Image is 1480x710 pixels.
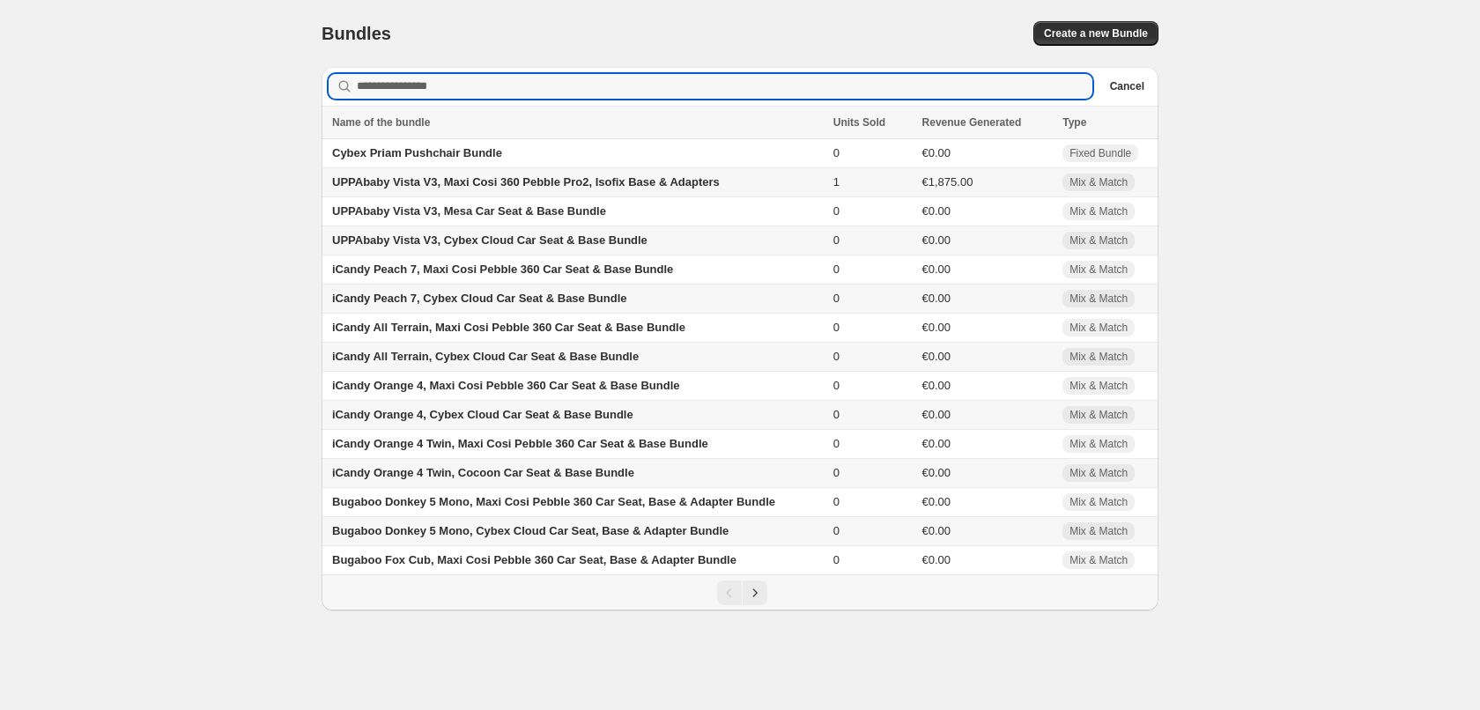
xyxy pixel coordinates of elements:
span: 0 [833,263,840,276]
span: 0 [833,495,840,508]
span: 0 [833,466,840,479]
span: 0 [833,233,840,247]
span: UPPAbaby Vista V3, Maxi Cosi 360 Pebble Pro2, Isofix Base & Adapters [332,175,720,189]
span: 0 [833,379,840,392]
span: iCandy Peach 7, Maxi Cosi Pebble 360 Car Seat & Base Bundle [332,263,673,276]
span: Mix & Match [1069,263,1128,277]
span: Create a new Bundle [1044,26,1148,41]
button: Next [743,581,767,605]
span: iCandy All Terrain, Maxi Cosi Pebble 360 Car Seat & Base Bundle [332,321,685,334]
span: 0 [833,350,840,363]
span: iCandy Orange 4 Twin, Maxi Cosi Pebble 360 Car Seat & Base Bundle [332,437,708,450]
span: Revenue Generated [922,114,1022,131]
span: Mix & Match [1069,437,1128,451]
span: Mix & Match [1069,495,1128,509]
span: €0.00 [922,204,951,218]
span: Units Sold [833,114,885,131]
span: Mix & Match [1069,321,1128,335]
span: Cancel [1110,79,1144,93]
span: iCandy Peach 7, Cybex Cloud Car Seat & Base Bundle [332,292,627,305]
span: Mix & Match [1069,524,1128,538]
span: Mix & Match [1069,350,1128,364]
span: 0 [833,321,840,334]
span: Mix & Match [1069,553,1128,567]
span: €1,875.00 [922,175,973,189]
span: Bugaboo Donkey 5 Mono, Cybex Cloud Car Seat, Base & Adapter Bundle [332,524,729,537]
span: Mix & Match [1069,466,1128,480]
nav: Pagination [322,574,1158,610]
span: Mix & Match [1069,204,1128,218]
span: 0 [833,553,840,566]
button: Create a new Bundle [1033,21,1158,46]
span: €0.00 [922,495,951,508]
span: 0 [833,437,840,450]
span: 1 [833,175,840,189]
span: iCandy Orange 4, Maxi Cosi Pebble 360 Car Seat & Base Bundle [332,379,679,392]
span: €0.00 [922,553,951,566]
span: 0 [833,146,840,159]
span: €0.00 [922,146,951,159]
span: UPPAbaby Vista V3, Cybex Cloud Car Seat & Base Bundle [332,233,647,247]
div: Name of the bundle [332,114,823,131]
span: Bugaboo Fox Cub, Maxi Cosi Pebble 360 Car Seat, Base & Adapter Bundle [332,553,736,566]
button: Units Sold [833,114,903,131]
div: Type [1062,114,1148,131]
span: €0.00 [922,379,951,392]
button: Revenue Generated [922,114,1040,131]
span: UPPAbaby Vista V3, Mesa Car Seat & Base Bundle [332,204,606,218]
span: €0.00 [922,233,951,247]
span: Bugaboo Donkey 5 Mono, Maxi Cosi Pebble 360 Car Seat, Base & Adapter Bundle [332,495,775,508]
span: Mix & Match [1069,233,1128,248]
span: €0.00 [922,408,951,421]
span: Mix & Match [1069,379,1128,393]
button: Cancel [1103,76,1151,97]
span: €0.00 [922,524,951,537]
span: iCandy Orange 4 Twin, Cocoon Car Seat & Base Bundle [332,466,634,479]
span: €0.00 [922,292,951,305]
span: Mix & Match [1069,175,1128,189]
span: iCandy All Terrain, Cybex Cloud Car Seat & Base Bundle [332,350,639,363]
span: Mix & Match [1069,292,1128,306]
span: Mix & Match [1069,408,1128,422]
span: €0.00 [922,437,951,450]
span: Cybex Priam Pushchair Bundle [332,146,502,159]
span: 0 [833,524,840,537]
span: €0.00 [922,350,951,363]
span: €0.00 [922,321,951,334]
span: 0 [833,408,840,421]
span: Fixed Bundle [1069,146,1131,160]
span: 0 [833,204,840,218]
span: €0.00 [922,263,951,276]
span: iCandy Orange 4, Cybex Cloud Car Seat & Base Bundle [332,408,633,421]
span: 0 [833,292,840,305]
h1: Bundles [322,23,391,44]
span: €0.00 [922,466,951,479]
